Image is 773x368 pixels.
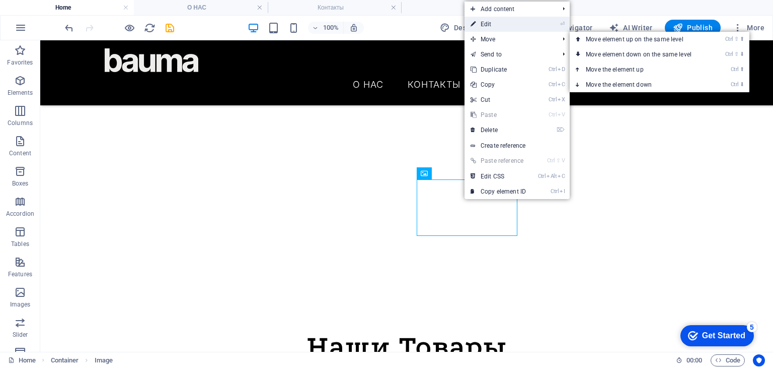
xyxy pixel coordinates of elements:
[725,51,733,57] i: Ctrl
[308,22,344,34] button: 100%
[673,23,713,33] span: Publish
[558,66,565,73] i: D
[693,356,695,364] span: :
[134,2,268,13] h4: О НАС
[711,354,745,366] button: Code
[123,22,135,34] button: Click here to leave preview mode and continue editing
[725,36,733,42] i: Ctrl
[63,22,75,34] button: undo
[10,300,31,309] p: Images
[436,20,482,36] div: Design (Ctrl+Alt+Y)
[740,36,744,42] i: ⬆
[8,119,33,127] p: Columns
[729,20,768,36] button: More
[740,81,744,88] i: ⬇
[570,77,712,92] a: Ctrl⬇Move the element down
[95,354,113,366] span: Click to select. Double-click to edit
[549,96,557,103] i: Ctrl
[144,22,156,34] i: Reload page
[556,157,561,164] i: ⇧
[436,20,482,36] button: Design
[465,77,532,92] a: CtrlCCopy
[465,32,555,47] span: Move
[74,2,85,12] div: 5
[562,157,565,164] i: V
[323,22,339,34] h6: 100%
[9,149,31,157] p: Content
[164,22,176,34] i: Save (Ctrl+S)
[465,169,532,184] a: CtrlAltCEdit CSS
[731,66,739,73] i: Ctrl
[558,173,565,179] i: C
[731,81,739,88] i: Ctrl
[551,188,559,195] i: Ctrl
[715,354,740,366] span: Code
[676,354,703,366] h6: Session time
[740,66,744,73] i: ⬆
[665,20,721,36] button: Publish
[8,5,82,26] div: Get Started 5 items remaining, 0% complete
[268,2,402,13] h4: Контакты
[440,23,478,33] span: Design
[570,47,712,62] a: Ctrl⇧⬇Move element down on the same level
[538,173,546,179] i: Ctrl
[164,22,176,34] button: save
[12,179,29,188] p: Boxes
[733,23,764,33] span: More
[558,96,565,103] i: X
[143,22,156,34] button: reload
[465,184,532,199] a: CtrlICopy element ID
[465,122,532,138] a: ⌦Delete
[13,331,28,339] p: Slider
[465,138,570,153] a: Create reference
[63,22,75,34] i: Undo: Change image (Ctrl+Z)
[51,354,113,366] nav: breadcrumb
[6,210,34,218] p: Accordion
[465,107,532,122] a: CtrlVPaste
[686,354,702,366] span: 00 00
[549,81,557,88] i: Ctrl
[7,58,33,67] p: Favorites
[465,92,532,107] a: CtrlXCut
[349,23,358,32] i: On resize automatically adjust zoom level to fit chosen device.
[740,51,744,57] i: ⬇
[734,51,739,57] i: ⇧
[547,157,555,164] i: Ctrl
[560,21,565,27] i: ⏎
[549,111,557,118] i: Ctrl
[570,62,712,77] a: Ctrl⬆Move the element up
[753,354,765,366] button: Usercentrics
[51,354,79,366] span: Click to select. Double-click to edit
[547,173,557,179] i: Alt
[8,354,36,366] a: Click to cancel selection. Double-click to open Pages
[557,127,565,133] i: ⌦
[560,188,565,195] i: I
[465,17,532,32] a: ⏎Edit
[609,23,653,33] span: AI Writer
[558,111,565,118] i: V
[465,47,555,62] a: Send to
[8,89,33,97] p: Elements
[8,270,32,278] p: Features
[465,2,555,17] span: Add content
[465,153,532,168] a: Ctrl⇧VPaste reference
[30,11,73,20] div: Get Started
[465,62,532,77] a: CtrlDDuplicate
[549,66,557,73] i: Ctrl
[558,81,565,88] i: C
[734,36,739,42] i: ⇧
[605,20,657,36] button: AI Writer
[11,240,29,248] p: Tables
[570,32,712,47] a: Ctrl⇧⬆Move element up on the same level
